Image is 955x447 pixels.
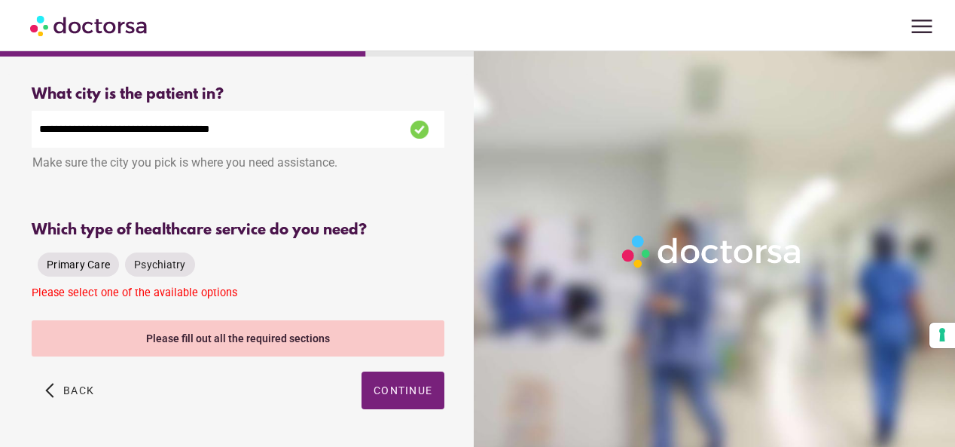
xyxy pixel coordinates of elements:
[32,320,444,357] div: Please fill out all the required sections
[908,12,936,41] span: menu
[134,259,186,271] span: Psychiatry
[63,384,94,396] span: Back
[47,259,110,271] span: Primary Care
[32,286,444,305] div: Please select one of the available options
[617,230,808,273] img: Logo-Doctorsa-trans-White-partial-flat.png
[374,384,432,396] span: Continue
[32,148,444,181] div: Make sure the city you pick is where you need assistance.
[929,323,955,348] button: Your consent preferences for tracking technologies
[32,222,444,239] div: Which type of healthcare service do you need?
[32,86,444,103] div: What city is the patient in?
[39,372,100,409] button: arrow_back_ios Back
[30,8,149,42] img: Doctorsa.com
[362,372,444,409] button: Continue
